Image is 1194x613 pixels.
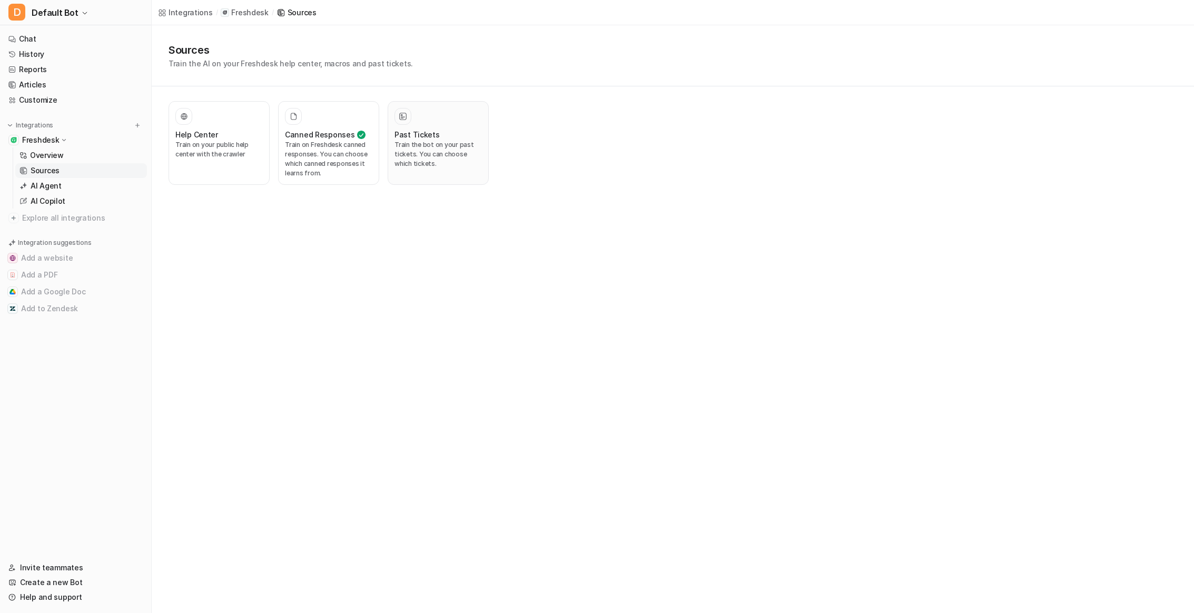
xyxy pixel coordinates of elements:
button: Integrations [4,120,56,131]
a: Customize [4,93,147,107]
img: Freshdesk [11,137,17,143]
button: Add a Google DocAdd a Google Doc [4,283,147,300]
p: Freshdesk [231,7,268,18]
p: AI Agent [31,181,62,191]
a: Create a new Bot [4,575,147,590]
span: Explore all integrations [22,210,143,226]
img: explore all integrations [8,213,19,223]
a: Help and support [4,590,147,605]
p: Integration suggestions [18,238,91,248]
div: Sources [288,7,317,18]
p: Sources [31,165,60,176]
h1: Sources [169,42,413,58]
a: Integrations [158,7,213,18]
span: D [8,4,25,21]
span: / [272,8,274,17]
a: Chat [4,32,147,46]
p: Overview [30,150,64,161]
span: Default Bot [32,5,78,20]
p: Train the bot on your past tickets. You can choose which tickets. [394,140,482,169]
span: / [216,8,218,17]
button: Add a PDFAdd a PDF [4,266,147,283]
p: AI Copilot [31,196,65,206]
img: menu_add.svg [134,122,141,129]
button: Add to ZendeskAdd to Zendesk [4,300,147,317]
img: Add a website [9,255,16,261]
img: Add a Google Doc [9,289,16,295]
button: Past TicketsTrain the bot on your past tickets. You can choose which tickets. [388,101,489,185]
a: AI Copilot [15,194,147,209]
button: Add a websiteAdd a website [4,250,147,266]
a: History [4,47,147,62]
a: Explore all integrations [4,211,147,225]
a: Overview [15,148,147,163]
p: Train on your public help center with the crawler [175,140,263,159]
a: Freshdesk [221,7,268,18]
div: Integrations [169,7,213,18]
a: Sources [277,7,317,18]
a: Invite teammates [4,560,147,575]
button: Canned ResponsesTrain on Freshdesk canned responses. You can choose which canned responses it lea... [278,101,379,185]
h3: Past Tickets [394,129,440,140]
a: AI Agent [15,179,147,193]
a: Articles [4,77,147,92]
p: Integrations [16,121,53,130]
a: Sources [15,163,147,178]
button: Help CenterTrain on your public help center with the crawler [169,101,270,185]
p: Train on Freshdesk canned responses. You can choose which canned responses it learns from. [285,140,372,178]
img: Add to Zendesk [9,305,16,312]
img: expand menu [6,122,14,129]
a: Reports [4,62,147,77]
h3: Help Center [175,129,218,140]
h3: Canned Responses [285,129,355,140]
img: Add a PDF [9,272,16,278]
p: Freshdesk [22,135,59,145]
p: Train the AI on your Freshdesk help center, macros and past tickets. [169,58,413,69]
